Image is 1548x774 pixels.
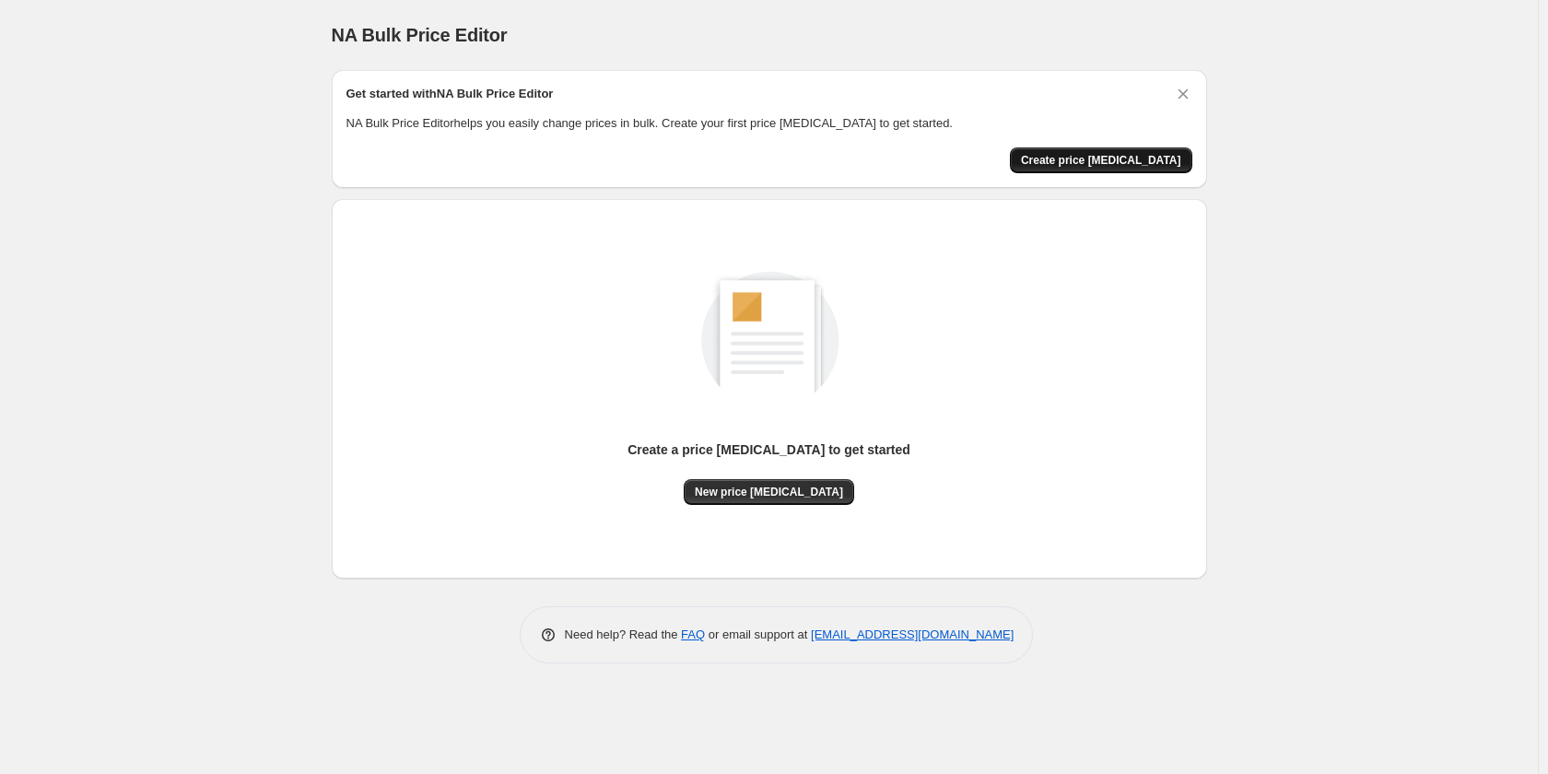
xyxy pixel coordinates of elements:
span: Need help? Read the [565,627,682,641]
h2: Get started with NA Bulk Price Editor [346,85,554,103]
a: FAQ [681,627,705,641]
button: New price [MEDICAL_DATA] [684,479,854,505]
a: [EMAIL_ADDRESS][DOMAIN_NAME] [811,627,1014,641]
p: NA Bulk Price Editor helps you easily change prices in bulk. Create your first price [MEDICAL_DAT... [346,114,1192,133]
span: or email support at [705,627,811,641]
button: Create price change job [1010,147,1192,173]
p: Create a price [MEDICAL_DATA] to get started [627,440,910,459]
span: New price [MEDICAL_DATA] [695,485,843,499]
span: NA Bulk Price Editor [332,25,508,45]
button: Dismiss card [1174,85,1192,103]
span: Create price [MEDICAL_DATA] [1021,153,1181,168]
